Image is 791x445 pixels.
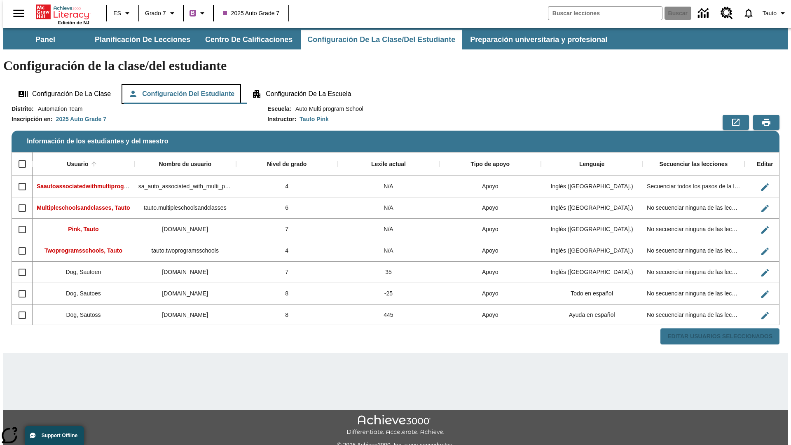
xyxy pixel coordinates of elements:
button: Abrir el menú lateral [7,1,31,26]
button: Grado: Grado 7, Elige un grado [142,6,180,21]
div: No secuenciar ninguna de las lecciones [643,262,744,283]
div: Configuración de la clase/del estudiante [12,84,779,104]
div: Lenguaje [579,161,604,168]
div: sautoss.dog [134,304,236,326]
span: Dog, Sautoen [66,269,101,275]
button: Exportar a CSV [723,115,749,130]
a: Portada [36,4,89,20]
div: Inglés (EE. UU.) [541,240,643,262]
div: Información de los estudiantes y del maestro [12,105,779,345]
span: ES [113,9,121,18]
div: Apoyo [439,176,541,197]
div: 8 [236,283,338,304]
button: Editar Usuario [757,243,773,260]
button: Perfil/Configuración [759,6,791,21]
div: Nombre de usuario [159,161,211,168]
span: Grado 7 [145,9,166,18]
div: No secuenciar ninguna de las lecciones [643,197,744,219]
div: N/A [338,240,440,262]
div: Subbarra de navegación [3,28,788,49]
button: Editar Usuario [757,179,773,195]
div: tauto.multipleschoolsandclasses [134,197,236,219]
button: Editar Usuario [757,200,773,217]
button: Editar Usuario [757,222,773,238]
div: Secuenciar todos los pasos de la lección [643,176,744,197]
h2: Inscripción en : [12,116,53,123]
div: N/A [338,176,440,197]
div: Apoyo [439,283,541,304]
button: Editar Usuario [757,265,773,281]
div: -25 [338,283,440,304]
span: Support Offline [42,433,77,438]
a: Centro de recursos, Se abrirá en una pestaña nueva. [716,2,738,24]
span: Auto Multi program School [291,105,363,113]
div: No secuenciar ninguna de las lecciones [643,219,744,240]
button: Panel [4,30,87,49]
div: sautoen.dog [134,262,236,283]
span: 2025 Auto Grade 7 [223,9,280,18]
span: Twoprogramsschools, Tauto [44,247,122,254]
div: Inglés (EE. UU.) [541,176,643,197]
input: Buscar campo [548,7,662,20]
div: Ayuda en español [541,304,643,326]
button: Configuración del estudiante [122,84,241,104]
div: N/A [338,197,440,219]
div: 7 [236,262,338,283]
button: Boost El color de la clase es morado/púrpura. Cambiar el color de la clase. [186,6,211,21]
div: Inglés (EE. UU.) [541,219,643,240]
span: Multipleschoolsandclasses, Tauto [37,204,130,211]
div: Inglés (EE. UU.) [541,262,643,283]
span: Automation Team [34,105,83,113]
button: Editar Usuario [757,307,773,324]
div: 7 [236,219,338,240]
span: Dog, Sautoss [66,311,101,318]
div: No secuenciar ninguna de las lecciones [643,240,744,262]
span: Pink, Tauto [68,226,98,232]
div: No secuenciar ninguna de las lecciones [643,304,744,326]
button: Preparación universitaria y profesional [463,30,614,49]
button: Configuración de la escuela [245,84,358,104]
div: Subbarra de navegación [3,30,615,49]
h2: Escuela : [267,105,291,112]
h2: Instructor : [267,116,296,123]
div: No secuenciar ninguna de las lecciones [643,283,744,304]
div: Lexile actual [371,161,406,168]
h1: Configuración de la clase/del estudiante [3,58,788,73]
div: Portada [36,3,89,25]
h2: Distrito : [12,105,34,112]
div: 35 [338,262,440,283]
div: 4 [236,240,338,262]
button: Configuración de la clase/del estudiante [301,30,462,49]
div: Tipo de apoyo [470,161,510,168]
div: Apoyo [439,240,541,262]
div: tauto.twoprogramsschools [134,240,236,262]
button: Vista previa de impresión [753,115,779,130]
div: Inglés (EE. UU.) [541,197,643,219]
div: 445 [338,304,440,326]
button: Lenguaje: ES, Selecciona un idioma [110,6,136,21]
div: sa_auto_associated_with_multi_program_classes [134,176,236,197]
button: Planificación de lecciones [88,30,197,49]
div: 4 [236,176,338,197]
img: Achieve3000 Differentiate Accelerate Achieve [346,415,445,436]
div: sautoes.dog [134,283,236,304]
div: Nivel de grado [267,161,307,168]
div: Apoyo [439,262,541,283]
span: Saautoassociatedwithmultiprogr, Saautoassociatedwithmultiprogr [37,183,218,190]
div: Tauto Pink [300,115,329,123]
a: Centro de información [693,2,716,25]
button: Editar Usuario [757,286,773,302]
div: Apoyo [439,219,541,240]
div: Editar [757,161,773,168]
div: Apoyo [439,197,541,219]
a: Notificaciones [738,2,759,24]
div: Apoyo [439,304,541,326]
button: Support Offline [25,426,84,445]
span: Información de los estudiantes y del maestro [27,138,168,145]
div: Usuario [67,161,88,168]
span: Edición de NJ [58,20,89,25]
span: Dog, Sautoes [66,290,101,297]
div: tauto.pink [134,219,236,240]
div: 2025 Auto Grade 7 [56,115,106,123]
div: Todo en español [541,283,643,304]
